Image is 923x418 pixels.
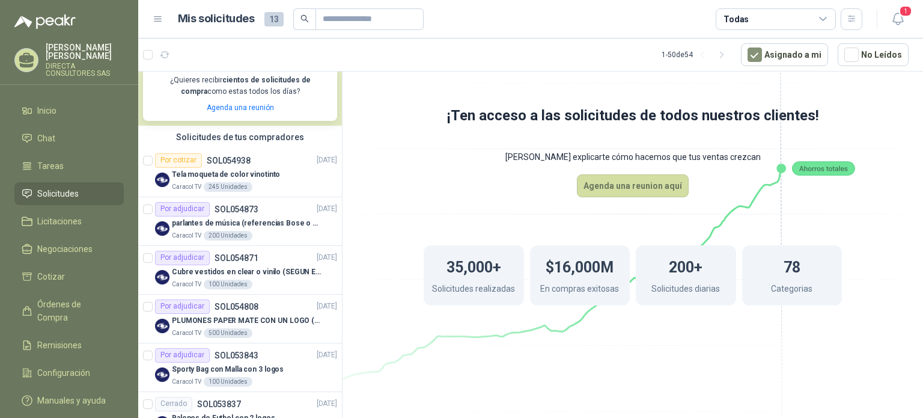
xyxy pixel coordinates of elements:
p: Tela moqueta de color vinotinto [172,169,280,180]
p: En compras exitosas [540,282,619,298]
button: Asignado a mi [741,43,828,66]
span: Licitaciones [37,215,82,228]
a: Configuración [14,361,124,384]
h1: $16,000M [546,253,614,279]
p: [PERSON_NAME] [PERSON_NAME] [46,43,124,60]
h1: 78 [784,253,800,279]
div: Por adjudicar [155,348,210,363]
a: Por adjudicarSOL054871[DATE] Company LogoCubre vestidos en clear o vinilo (SEGUN ESPECIFICACIONES... [138,246,342,295]
p: Sporty Bag con Malla con 3 logos [172,364,284,375]
button: 1 [887,8,909,30]
img: Company Logo [155,319,169,333]
span: Negociaciones [37,242,93,256]
span: Remisiones [37,339,82,352]
a: Por adjudicarSOL054873[DATE] Company Logoparlantes de música (referencias Bose o Alexa) CON MARCA... [138,197,342,246]
p: [DATE] [317,398,337,410]
a: Chat [14,127,124,150]
button: Agenda una reunion aquí [577,174,689,197]
p: Caracol TV [172,328,201,338]
p: Solicitudes diarias [651,282,720,298]
span: search [300,14,309,23]
div: 1 - 50 de 54 [662,45,731,64]
img: Company Logo [155,367,169,382]
p: Caracol TV [172,231,201,241]
a: Órdenes de Compra [14,293,124,329]
a: Inicio [14,99,124,122]
p: [DATE] [317,155,337,166]
p: SOL054871 [215,254,258,262]
div: Solicitudes de tus compradores [138,126,342,149]
a: Remisiones [14,334,124,357]
span: 13 [264,12,284,26]
div: 500 Unidades [204,328,252,338]
div: Todas [723,13,749,26]
p: SOL053843 [215,351,258,360]
p: ¿Quieres recibir como estas todos los días? [150,75,330,97]
p: [DATE] [317,301,337,312]
a: Licitaciones [14,210,124,233]
p: parlantes de música (referencias Bose o Alexa) CON MARCACION 1 LOGO (Mas datos en el adjunto) [172,218,321,229]
button: No Leídos [838,43,909,66]
div: 100 Unidades [204,280,252,289]
a: Por cotizarSOL054938[DATE] Company LogoTela moqueta de color vinotintoCaracol TV245 Unidades [138,149,342,197]
a: Tareas [14,155,124,177]
div: Por cotizar [155,153,202,168]
div: Por adjudicar [155,300,210,314]
p: Cubre vestidos en clear o vinilo (SEGUN ESPECIFICACIONES DEL ADJUNTO) [172,266,321,278]
p: Caracol TV [172,182,201,192]
a: Negociaciones [14,238,124,260]
h1: Mis solicitudes [178,10,255,28]
p: Caracol TV [172,377,201,387]
span: Solicitudes [37,187,79,200]
span: Configuración [37,366,90,380]
div: 200 Unidades [204,231,252,241]
a: Cotizar [14,265,124,288]
p: DIRECTA CONSULTORES SAS [46,63,124,77]
img: Company Logo [155,173,169,187]
p: SOL054938 [207,156,251,165]
div: 100 Unidades [204,377,252,387]
span: Manuales y ayuda [37,394,106,407]
div: 245 Unidades [204,182,252,192]
p: Categorias [771,282,812,298]
a: Manuales y ayuda [14,389,124,412]
p: [DATE] [317,203,337,215]
img: Logo peakr [14,14,76,29]
img: Company Logo [155,221,169,236]
p: [DATE] [317,252,337,263]
p: PLUMONES PAPER MATE CON UN LOGO (SEGUN REF.ADJUNTA) [172,315,321,327]
div: Por adjudicar [155,202,210,217]
b: cientos de solicitudes de compra [181,76,311,96]
a: Por adjudicarSOL053843[DATE] Company LogoSporty Bag con Malla con 3 logosCaracol TV100 Unidades [138,343,342,392]
a: Por adjudicarSOL054808[DATE] Company LogoPLUMONES PAPER MATE CON UN LOGO (SEGUN REF.ADJUNTA)Carac... [138,295,342,343]
span: Cotizar [37,270,65,283]
div: Por adjudicar [155,251,210,265]
a: Solicitudes [14,182,124,205]
span: Chat [37,132,55,145]
span: 1 [899,5,912,17]
p: SOL054873 [215,205,258,214]
img: Company Logo [155,270,169,284]
p: Caracol TV [172,280,201,289]
p: SOL053837 [197,400,241,408]
span: Inicio [37,104,56,117]
span: Órdenes de Compra [37,298,112,324]
a: Agenda una reunión [207,103,274,112]
p: Solicitudes realizadas [432,282,515,298]
h1: 35,000+ [446,253,501,279]
h1: 200+ [669,253,702,279]
p: SOL054808 [215,303,258,311]
p: [DATE] [317,349,337,361]
div: Cerrado [155,397,192,411]
span: Tareas [37,159,64,173]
